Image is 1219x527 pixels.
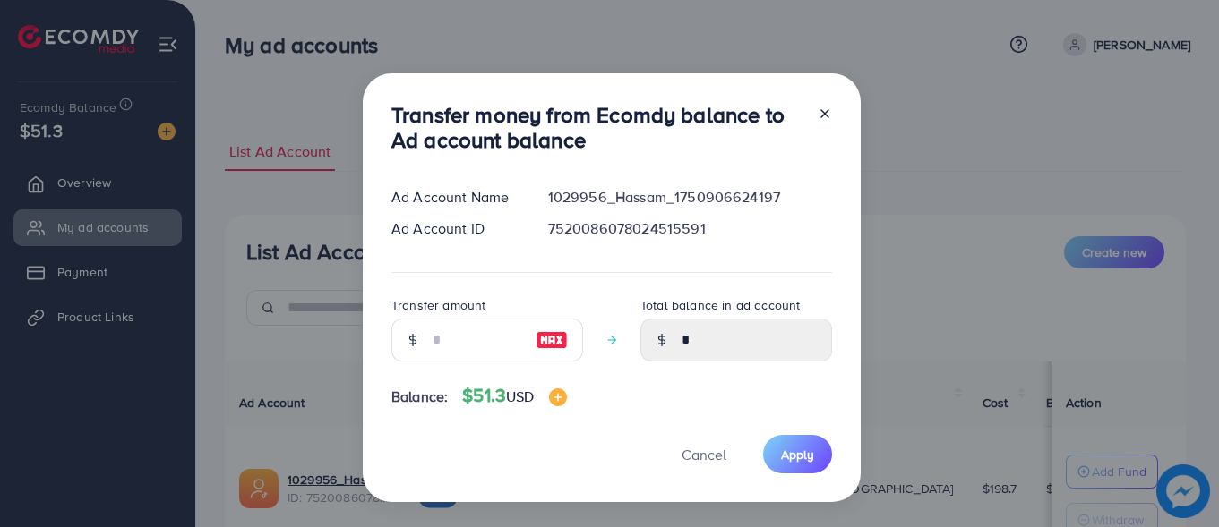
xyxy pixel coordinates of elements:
[391,387,448,407] span: Balance:
[781,446,814,463] span: Apply
[534,187,846,208] div: 1029956_Hassam_1750906624197
[640,296,800,314] label: Total balance in ad account
[536,329,568,351] img: image
[462,385,566,407] h4: $51.3
[391,296,485,314] label: Transfer amount
[534,218,846,239] div: 7520086078024515591
[391,102,803,154] h3: Transfer money from Ecomdy balance to Ad account balance
[682,445,726,464] span: Cancel
[549,388,567,406] img: image
[377,218,534,239] div: Ad Account ID
[763,435,832,473] button: Apply
[659,435,749,473] button: Cancel
[506,387,534,406] span: USD
[377,187,534,208] div: Ad Account Name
